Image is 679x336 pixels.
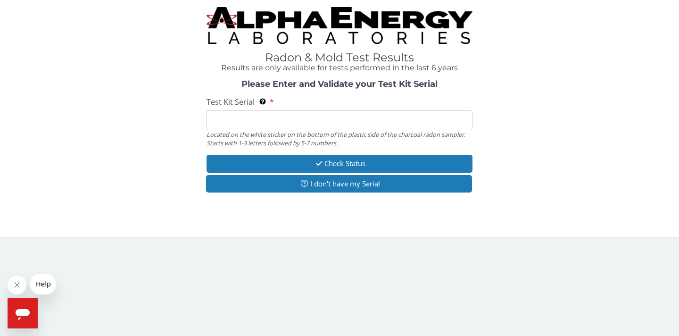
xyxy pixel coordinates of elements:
[206,175,472,193] button: I don't have my Serial
[207,155,472,172] button: Check Status
[207,97,255,107] span: Test Kit Serial
[207,130,472,148] div: Located on the white sticker on the bottom of the plastic side of the charcoal radon sampler. Sta...
[207,7,472,44] img: TightCrop.jpg
[8,276,26,294] iframe: Close message
[207,64,472,72] h4: Results are only available for tests performed in the last 6 years
[207,51,472,64] h1: Radon & Mold Test Results
[30,274,56,294] iframe: Message from company
[241,79,438,89] strong: Please Enter and Validate your Test Kit Serial
[8,298,38,328] iframe: Button to launch messaging window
